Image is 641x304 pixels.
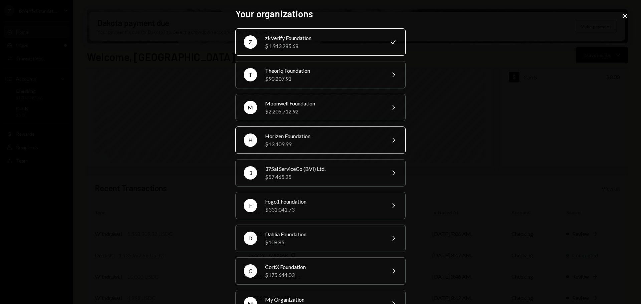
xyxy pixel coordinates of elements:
button: MMoonwell Foundation$2,205,712.92 [235,94,406,121]
div: T [244,68,257,81]
div: $175,644.03 [265,271,381,279]
div: zkVerify Foundation [265,34,381,42]
div: 375ai ServiceCo (BVI) Ltd. [265,165,381,173]
div: H [244,133,257,147]
div: D [244,232,257,245]
div: C [244,264,257,278]
div: Dahlia Foundation [265,230,381,238]
div: Moonwell Foundation [265,99,381,107]
div: F [244,199,257,212]
div: M [244,101,257,114]
div: Fogo1 Foundation [265,198,381,206]
div: $13,409.99 [265,140,381,148]
div: Horizen Foundation [265,132,381,140]
button: CCortX Foundation$175,644.03 [235,257,406,285]
div: Z [244,35,257,49]
div: $2,205,712.92 [265,107,381,115]
div: CortX Foundation [265,263,381,271]
div: My Organization [265,296,381,304]
button: ZzkVerify Foundation$1,943,285.68 [235,28,406,56]
div: $57,465.25 [265,173,381,181]
button: DDahlia Foundation$108.85 [235,225,406,252]
div: $331,041.73 [265,206,381,214]
button: HHorizen Foundation$13,409.99 [235,126,406,154]
button: 3375ai ServiceCo (BVI) Ltd.$57,465.25 [235,159,406,187]
div: $108.85 [265,238,381,246]
div: $1,943,285.68 [265,42,381,50]
div: Theoriq Foundation [265,67,381,75]
h2: Your organizations [235,7,406,20]
div: 3 [244,166,257,180]
button: TTheoriq Foundation$93,207.91 [235,61,406,88]
div: $93,207.91 [265,75,381,83]
button: FFogo1 Foundation$331,041.73 [235,192,406,219]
